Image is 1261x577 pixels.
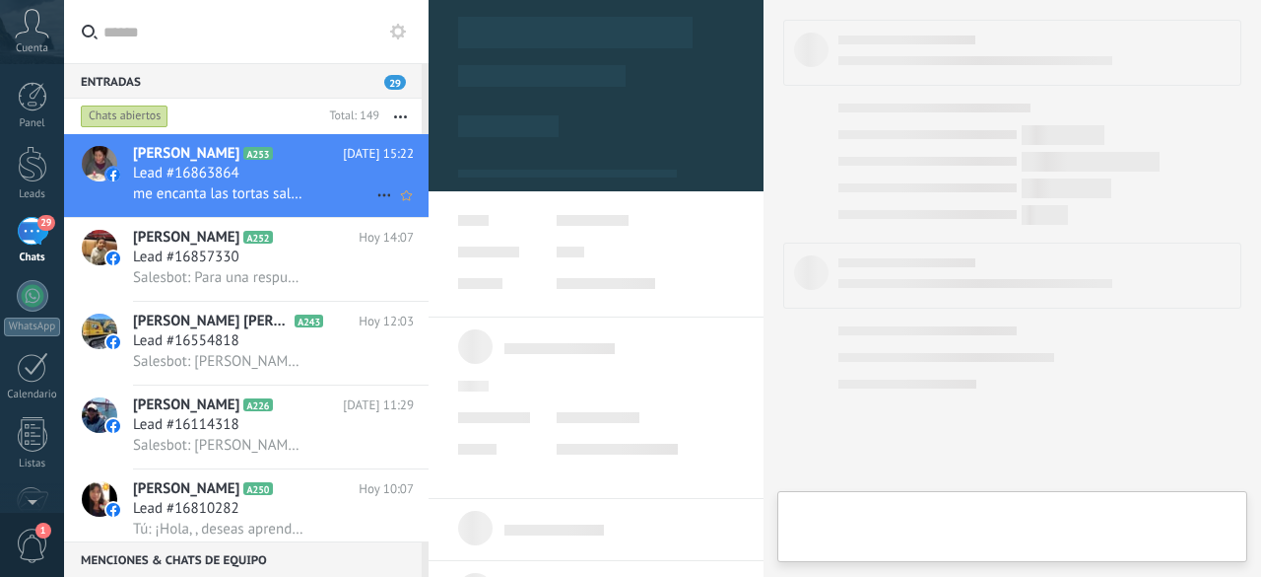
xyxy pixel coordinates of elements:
span: Lead #16857330 [133,248,239,267]
span: Hoy 10:07 [359,479,414,499]
span: [DATE] 11:29 [343,396,414,415]
img: icon [106,503,120,517]
a: avataricon[PERSON_NAME] [PERSON_NAME]A243Hoy 12:03Lead #16554818Salesbot: [PERSON_NAME], ¿quieres... [64,302,429,385]
span: [PERSON_NAME] [133,396,239,415]
span: [PERSON_NAME] [133,144,239,164]
a: avataricon[PERSON_NAME]A250Hoy 10:07Lead #16810282Tú: ¡Hola, , deseas aprender Terapia con [PERSO... [64,469,429,552]
span: [PERSON_NAME] [133,228,239,248]
span: Lead #16810282 [133,499,239,519]
span: Hoy 12:03 [359,312,414,331]
img: icon [106,419,120,433]
div: Listas [4,458,61,470]
span: Lead #16863864 [133,164,239,183]
span: Cuenta [16,42,48,55]
span: 1 [35,523,51,539]
a: avataricon[PERSON_NAME]A253[DATE] 15:22Lead #16863864me encanta las tortas saludables [64,134,429,217]
img: icon [106,252,120,265]
div: Panel [4,117,61,130]
div: Chats abiertos [81,105,168,128]
div: Total: 149 [321,107,379,126]
span: Lead #16114318 [133,415,239,435]
div: WhatsApp [4,318,60,336]
div: Entradas [64,63,422,99]
span: [DATE] 15:22 [343,144,414,164]
span: Lead #16554818 [133,331,239,351]
span: Salesbot: [PERSON_NAME], ¿quieres recibir novedades y promociones de la Escuela Cetim? Déjanos tu... [133,352,305,371]
span: A253 [243,147,272,160]
img: icon [106,335,120,349]
span: 29 [37,215,54,231]
a: avataricon[PERSON_NAME]A252Hoy 14:07Lead #16857330Salesbot: Para una respuesta más rápida y direc... [64,218,429,301]
div: Leads [4,188,61,201]
div: Menciones & Chats de equipo [64,541,422,577]
span: Hoy 14:07 [359,228,414,248]
a: avataricon[PERSON_NAME]A226[DATE] 11:29Lead #16114318Salesbot: [PERSON_NAME], ¿quieres recibir no... [64,386,429,469]
span: [PERSON_NAME] [PERSON_NAME] [133,312,291,331]
span: [PERSON_NAME] [133,479,239,499]
span: me encanta las tortas saludables [133,184,305,203]
span: A226 [243,398,272,411]
span: 29 [384,75,406,90]
span: Tú: ¡Hola, , deseas aprender Terapia con [PERSON_NAME]? [133,520,305,539]
img: icon [106,168,120,181]
span: Salesbot: [PERSON_NAME], ¿quieres recibir novedades y promociones de la Escuela Cetim? Déjanos tu... [133,436,305,455]
div: Calendario [4,389,61,401]
span: A243 [295,315,323,327]
span: A250 [243,482,272,495]
div: Chats [4,252,61,264]
span: A252 [243,231,272,244]
span: Salesbot: Para una respuesta más rápida y directa del Curso de Biomagnetismo u otros temas, escrí... [133,268,305,287]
